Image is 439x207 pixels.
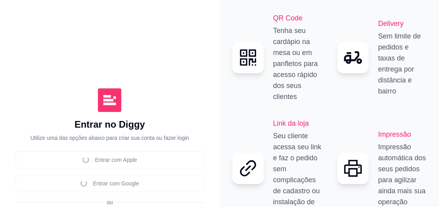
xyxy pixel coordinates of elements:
[378,31,426,97] p: Sem limite de pedidos e taxas de entrega por distância e bairro
[273,13,322,24] h2: QR Code
[378,129,426,140] h2: Impressão
[31,134,189,142] p: Utilize uma das opções abaixo para criar sua conta ou fazer login
[103,199,116,205] span: ou
[98,88,121,112] img: Diggy
[378,18,426,29] h2: Delivery
[273,25,322,102] p: Tenha seu cardápio na mesa ou em panfletos para acesso rápido dos seus clientes
[74,118,145,131] h1: Entrar no Diggy
[273,118,322,129] h2: Link da loja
